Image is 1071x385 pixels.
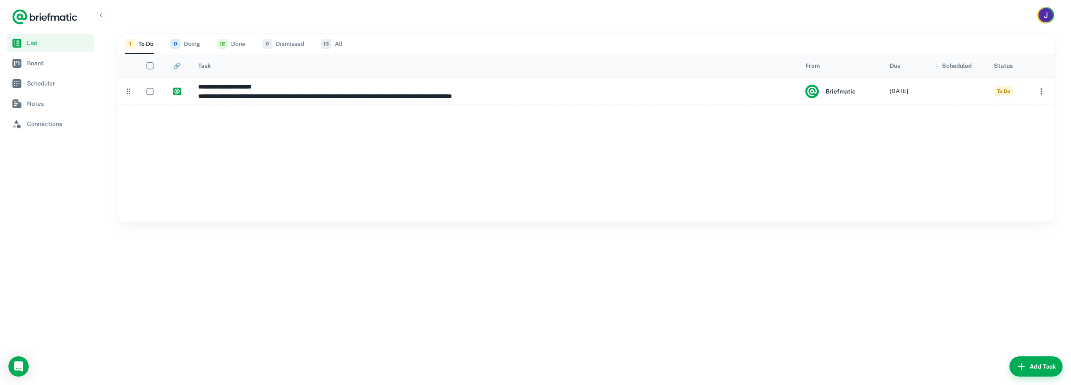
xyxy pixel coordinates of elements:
button: To Do [125,34,153,54]
span: 12 [217,39,228,49]
button: Doing [170,34,200,54]
div: Briefmatic [805,85,856,98]
button: Done [217,34,245,54]
div: Due [890,62,901,69]
a: List [7,34,94,52]
span: Notes [27,99,91,108]
button: All [321,34,342,54]
div: Load Chat [8,356,29,377]
img: system.png [805,85,819,98]
a: Notes [7,94,94,113]
span: 13 [321,39,331,49]
div: From [805,62,820,69]
a: Board [7,54,94,72]
h6: Briefmatic [826,87,856,96]
div: Scheduled [942,62,971,69]
div: 🔗 [173,62,180,69]
div: Status [994,62,1013,69]
img: https://app.briefmatic.com/assets/integrations/system.png [173,88,181,95]
span: 1 [125,39,135,49]
a: Connections [7,115,94,133]
button: Dismissed [262,34,304,54]
a: Logo [12,8,78,25]
span: 0 [262,39,272,49]
span: Connections [27,119,91,128]
img: Jermaine Villa [1039,8,1053,22]
button: Add Task [1009,356,1063,377]
div: [DATE] [890,78,908,104]
span: Board [27,59,91,68]
button: Account button [1037,7,1054,24]
div: Task [198,62,211,69]
span: To Do [994,86,1013,96]
span: List [27,38,91,48]
span: Scheduler [27,79,91,88]
span: 0 [170,39,180,49]
a: Scheduler [7,74,94,93]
